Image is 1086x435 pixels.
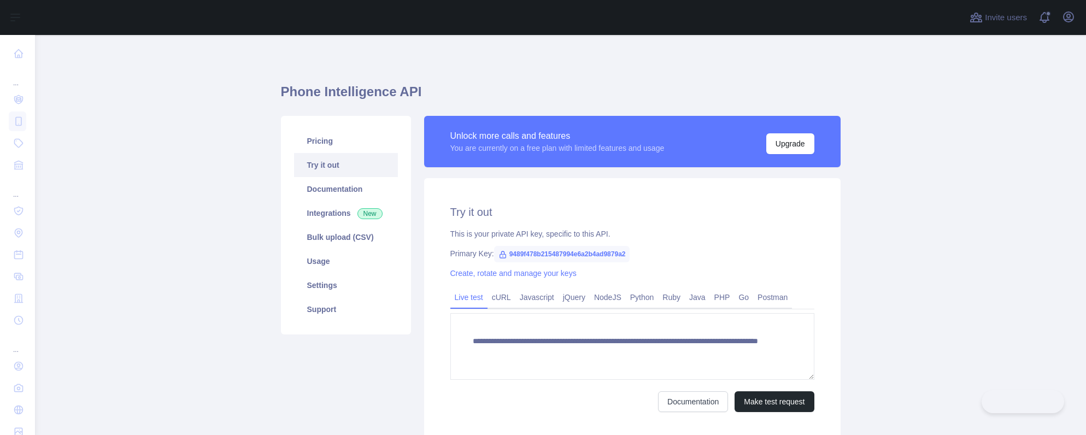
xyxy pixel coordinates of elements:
span: New [357,208,383,219]
a: Javascript [515,289,559,306]
div: You are currently on a free plan with limited features and usage [450,143,665,154]
a: PHP [710,289,735,306]
a: Java [685,289,710,306]
h1: Phone Intelligence API [281,83,841,109]
a: cURL [488,289,515,306]
button: Upgrade [766,133,814,154]
div: ... [9,332,26,354]
div: This is your private API key, specific to this API. [450,228,814,239]
iframe: Toggle Customer Support [982,390,1064,413]
a: Go [734,289,753,306]
span: Invite users [985,11,1027,24]
div: Unlock more calls and features [450,130,665,143]
a: Pricing [294,129,398,153]
div: ... [9,66,26,87]
a: Postman [753,289,792,306]
a: Create, rotate and manage your keys [450,269,577,278]
a: Usage [294,249,398,273]
a: Python [626,289,659,306]
a: Documentation [294,177,398,201]
a: Ruby [658,289,685,306]
a: Live test [450,289,488,306]
a: Integrations New [294,201,398,225]
div: Primary Key: [450,248,814,259]
a: Documentation [658,391,728,412]
div: ... [9,177,26,199]
button: Make test request [735,391,814,412]
h2: Try it out [450,204,814,220]
a: Bulk upload (CSV) [294,225,398,249]
button: Invite users [967,9,1029,26]
a: Try it out [294,153,398,177]
a: NodeJS [590,289,626,306]
span: 9489f478b215487994e6a2b4ad9879a2 [494,246,630,262]
a: jQuery [559,289,590,306]
a: Settings [294,273,398,297]
a: Support [294,297,398,321]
